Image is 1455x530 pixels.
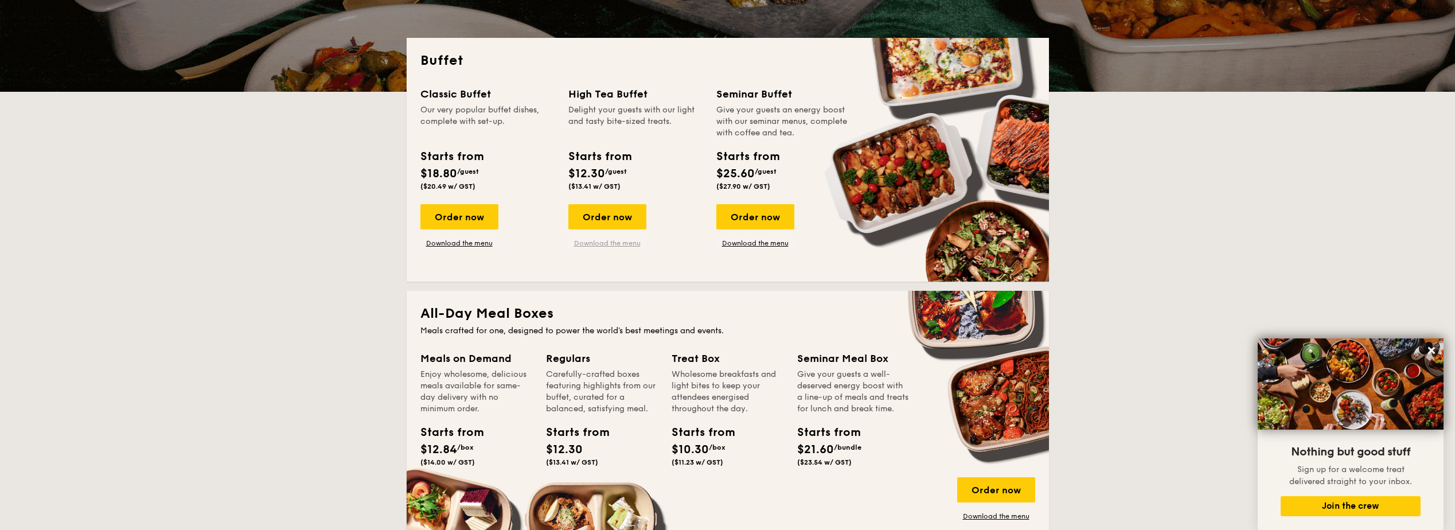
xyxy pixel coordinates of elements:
[1422,341,1441,360] button: Close
[546,424,598,441] div: Starts from
[420,104,555,139] div: Our very popular buffet dishes, complete with set-up.
[546,369,658,415] div: Carefully-crafted boxes featuring highlights from our buffet, curated for a balanced, satisfying ...
[568,204,646,229] div: Order now
[797,458,852,466] span: ($23.54 w/ GST)
[420,52,1035,70] h2: Buffet
[420,458,475,466] span: ($14.00 w/ GST)
[957,477,1035,502] div: Order now
[672,424,723,441] div: Starts from
[709,443,725,451] span: /box
[605,167,627,176] span: /guest
[672,458,723,466] span: ($11.23 w/ GST)
[457,443,474,451] span: /box
[420,350,532,367] div: Meals on Demand
[420,443,457,457] span: $12.84
[716,167,755,181] span: $25.60
[716,204,794,229] div: Order now
[420,148,483,165] div: Starts from
[420,182,475,190] span: ($20.49 w/ GST)
[1258,338,1444,430] img: DSC07876-Edit02-Large.jpeg
[672,369,783,415] div: Wholesome breakfasts and light bites to keep your attendees energised throughout the day.
[797,369,909,415] div: Give your guests a well-deserved energy boost with a line-up of meals and treats for lunch and br...
[797,350,909,367] div: Seminar Meal Box
[716,148,779,165] div: Starts from
[716,104,851,139] div: Give your guests an energy boost with our seminar menus, complete with coffee and tea.
[546,443,583,457] span: $12.30
[834,443,861,451] span: /bundle
[1281,496,1421,516] button: Join the crew
[568,182,621,190] span: ($13.41 w/ GST)
[420,305,1035,323] h2: All-Day Meal Boxes
[716,86,851,102] div: Seminar Buffet
[1291,445,1410,459] span: Nothing but good stuff
[420,325,1035,337] div: Meals crafted for one, designed to power the world's best meetings and events.
[420,239,498,248] a: Download the menu
[672,443,709,457] span: $10.30
[546,350,658,367] div: Regulars
[1289,465,1412,486] span: Sign up for a welcome treat delivered straight to your inbox.
[755,167,777,176] span: /guest
[797,424,849,441] div: Starts from
[716,239,794,248] a: Download the menu
[420,204,498,229] div: Order now
[420,86,555,102] div: Classic Buffet
[716,182,770,190] span: ($27.90 w/ GST)
[568,148,631,165] div: Starts from
[420,167,457,181] span: $18.80
[546,458,598,466] span: ($13.41 w/ GST)
[457,167,479,176] span: /guest
[957,512,1035,521] a: Download the menu
[420,369,532,415] div: Enjoy wholesome, delicious meals available for same-day delivery with no minimum order.
[672,350,783,367] div: Treat Box
[568,104,703,139] div: Delight your guests with our light and tasty bite-sized treats.
[568,167,605,181] span: $12.30
[568,239,646,248] a: Download the menu
[797,443,834,457] span: $21.60
[420,424,472,441] div: Starts from
[568,86,703,102] div: High Tea Buffet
